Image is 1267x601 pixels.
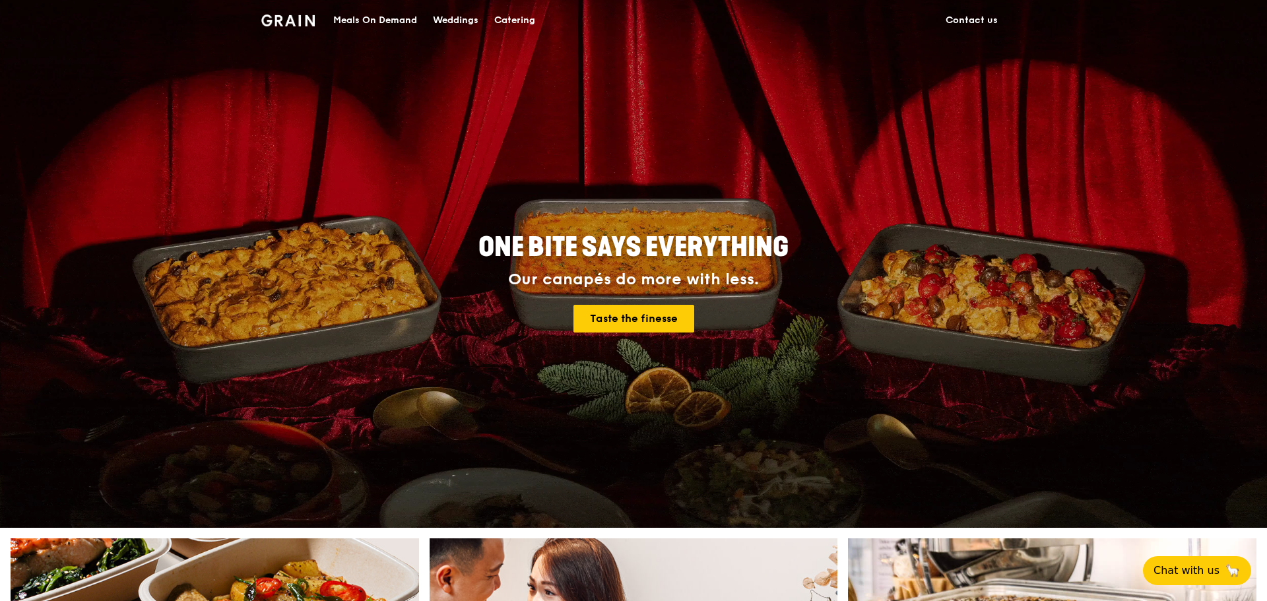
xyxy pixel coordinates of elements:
a: Catering [486,1,543,40]
div: Our canapés do more with less. [396,270,871,289]
a: Contact us [938,1,1006,40]
button: Chat with us🦙 [1143,556,1251,585]
div: Meals On Demand [333,1,417,40]
a: Weddings [425,1,486,40]
a: Taste the finesse [573,305,694,332]
span: ONE BITE SAYS EVERYTHING [478,232,789,263]
span: 🦙 [1225,563,1241,579]
div: Weddings [433,1,478,40]
span: Chat with us [1153,563,1219,579]
div: Catering [494,1,535,40]
img: Grain [261,15,315,26]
